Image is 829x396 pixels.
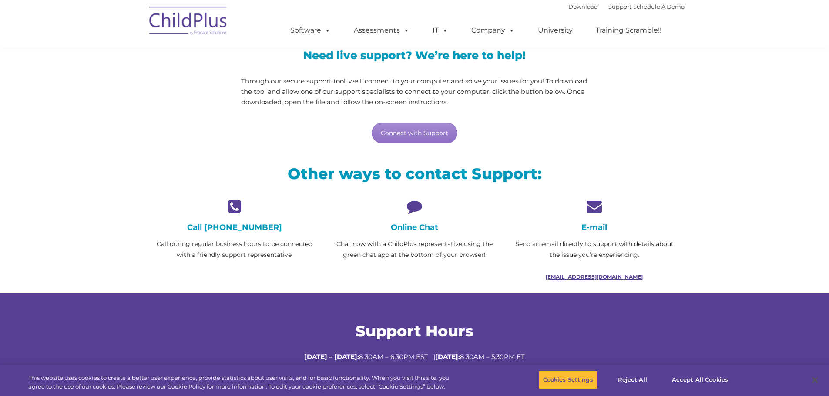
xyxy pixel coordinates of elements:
[345,22,418,39] a: Assessments
[331,223,498,232] h4: Online Chat
[151,164,678,183] h2: Other ways to contact Support:
[667,371,733,389] button: Accept All Cookies
[511,223,678,232] h4: E-mail
[424,22,457,39] a: IT
[587,22,670,39] a: Training Scramble!!
[372,123,457,143] a: Connect with Support
[151,239,318,260] p: Call during regular business hours to be connected with a friendly support representative.
[463,22,524,39] a: Company
[28,374,456,391] div: This website uses cookies to create a better user experience, provide statistics about user visit...
[331,239,498,260] p: Chat now with a ChildPlus representative using the green chat app at the bottom of your browser!
[806,370,825,389] button: Close
[529,22,581,39] a: University
[608,3,631,10] a: Support
[568,3,685,10] font: |
[435,353,460,361] strong: [DATE]:
[568,3,598,10] a: Download
[356,322,473,340] span: Support Hours
[304,353,359,361] strong: [DATE] – [DATE]:
[605,371,660,389] button: Reject All
[145,0,232,44] img: ChildPlus by Procare Solutions
[511,239,678,260] p: Send an email directly to support with details about the issue you’re experiencing.
[538,371,598,389] button: Cookies Settings
[282,22,339,39] a: Software
[546,273,643,280] a: [EMAIL_ADDRESS][DOMAIN_NAME]
[241,50,588,61] h3: Need live support? We’re here to help!
[241,76,588,107] p: Through our secure support tool, we’ll connect to your computer and solve your issues for you! To...
[151,223,318,232] h4: Call [PHONE_NUMBER]
[633,3,685,10] a: Schedule A Demo
[304,353,525,361] span: 8:30AM – 6:30PM EST | 8:30AM – 5:30PM ET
